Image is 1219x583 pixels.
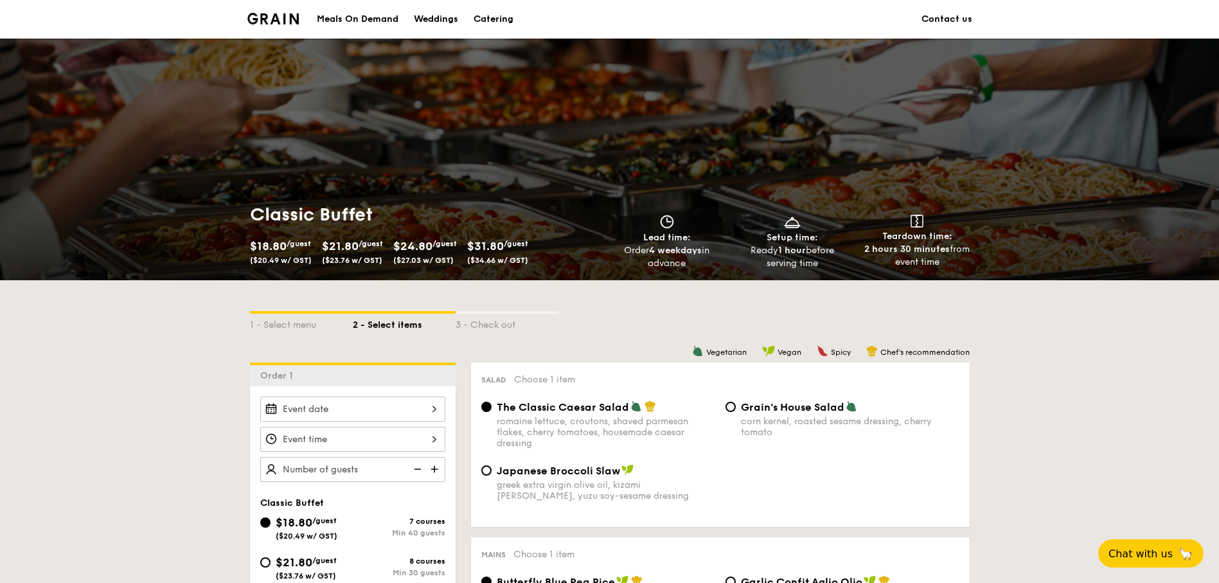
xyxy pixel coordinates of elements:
[882,231,952,242] span: Teardown time:
[247,13,299,24] a: Logotype
[250,314,353,332] div: 1 - Select menu
[846,400,857,412] img: icon-vegetarian.fe4039eb.svg
[250,203,605,226] h1: Classic Buffet
[741,416,959,438] div: corn kernel, roasted sesame dressing, cherry tomato
[260,557,271,568] input: $21.80/guest($23.76 w/ GST)8 coursesMin 30 guests
[767,232,818,243] span: Setup time:
[860,243,975,269] div: from event time
[497,465,620,477] span: Japanese Broccoli Slaw
[481,550,506,559] span: Mains
[456,314,558,332] div: 3 - Check out
[322,239,359,253] span: $21.80
[1108,548,1173,560] span: Chat with us
[353,314,456,332] div: 2 - Select items
[393,239,432,253] span: $24.80
[1178,546,1193,561] span: 🦙
[353,517,445,526] div: 7 courses
[481,375,506,384] span: Salad
[260,397,445,422] input: Event date
[467,239,504,253] span: $31.80
[741,401,844,413] span: Grain's House Salad
[497,416,715,449] div: romaine lettuce, croutons, shaved parmesan flakes, cherry tomatoes, housemade caesar dressing
[407,457,426,481] img: icon-reduce.1d2dbef1.svg
[778,245,806,256] strong: 1 hour
[514,374,575,385] span: Choose 1 item
[276,571,336,580] span: ($23.76 w/ GST)
[276,516,312,530] span: $18.80
[276,555,312,570] span: $21.80
[432,239,457,248] span: /guest
[312,516,337,525] span: /guest
[621,464,634,476] img: icon-vegan.f8ff3823.svg
[817,345,828,357] img: icon-spicy.37a8142b.svg
[260,517,271,528] input: $18.80/guest($20.49 w/ GST)7 coursesMin 40 guests
[831,348,851,357] span: Spicy
[481,465,492,476] input: Japanese Broccoli Slawgreek extra virgin olive oil, kizami [PERSON_NAME], yuzu soy-sesame dressing
[643,232,691,243] span: Lead time:
[645,400,656,412] img: icon-chef-hat.a58ddaea.svg
[247,13,299,24] img: Grain
[734,244,850,270] div: Ready before serving time
[353,557,445,566] div: 8 courses
[260,498,324,508] span: Classic Buffet
[497,401,629,413] span: The Classic Caesar Salad
[762,345,775,357] img: icon-vegan.f8ff3823.svg
[864,244,950,255] strong: 2 hours 30 minutes
[312,556,337,565] span: /guest
[630,400,642,412] img: icon-vegetarian.fe4039eb.svg
[426,457,445,481] img: icon-add.58712e84.svg
[513,549,574,560] span: Choose 1 item
[353,528,445,537] div: Min 40 guests
[504,239,528,248] span: /guest
[287,239,311,248] span: /guest
[866,345,878,357] img: icon-chef-hat.a58ddaea.svg
[250,239,287,253] span: $18.80
[481,402,492,412] input: The Classic Caesar Saladromaine lettuce, croutons, shaved parmesan flakes, cherry tomatoes, house...
[250,256,312,265] span: ($20.49 w/ GST)
[649,245,702,256] strong: 4 weekdays
[1098,539,1204,568] button: Chat with us🦙
[783,215,802,229] img: icon-dish.430c3a2e.svg
[706,348,747,357] span: Vegetarian
[467,256,528,265] span: ($34.66 w/ GST)
[353,568,445,577] div: Min 30 guests
[692,345,704,357] img: icon-vegetarian.fe4039eb.svg
[778,348,801,357] span: Vegan
[911,215,923,228] img: icon-teardown.65201eee.svg
[497,480,715,501] div: greek extra virgin olive oil, kizami [PERSON_NAME], yuzu soy-sesame dressing
[610,244,725,270] div: Order in advance
[880,348,970,357] span: Chef's recommendation
[260,370,298,381] span: Order 1
[260,457,445,482] input: Number of guests
[359,239,383,248] span: /guest
[657,215,677,229] img: icon-clock.2db775ea.svg
[393,256,454,265] span: ($27.03 w/ GST)
[725,402,736,412] input: Grain's House Saladcorn kernel, roasted sesame dressing, cherry tomato
[260,427,445,452] input: Event time
[322,256,382,265] span: ($23.76 w/ GST)
[276,532,337,541] span: ($20.49 w/ GST)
